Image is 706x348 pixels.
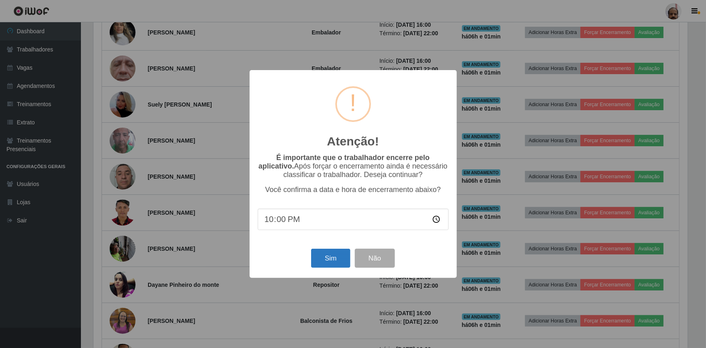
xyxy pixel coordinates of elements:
p: Após forçar o encerramento ainda é necessário classificar o trabalhador. Deseja continuar? [258,154,449,179]
button: Não [355,249,395,268]
button: Sim [311,249,350,268]
p: Você confirma a data e hora de encerramento abaixo? [258,186,449,194]
b: É importante que o trabalhador encerre pelo aplicativo. [259,154,430,170]
h2: Atenção! [327,134,379,149]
